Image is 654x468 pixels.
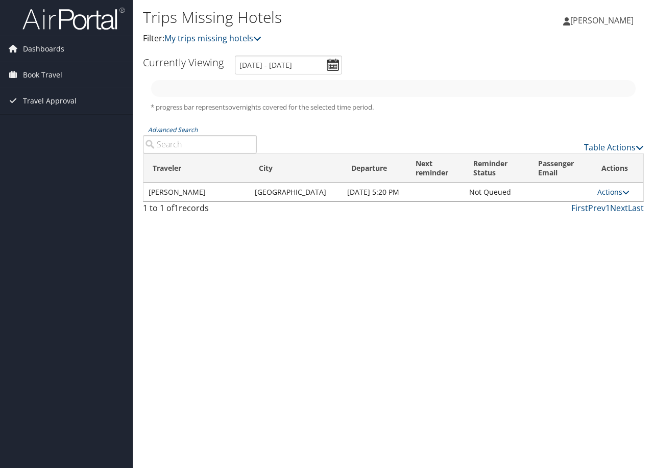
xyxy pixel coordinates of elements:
a: [PERSON_NAME] [563,5,644,36]
input: Advanced Search [143,135,257,153]
p: Filter: [143,32,477,45]
a: Actions [597,187,629,197]
a: Table Actions [584,142,644,153]
td: Not Queued [464,183,529,201]
span: Travel Approval [23,88,77,114]
h5: * progress bar represents overnights covered for the selected time period. [151,102,636,112]
a: Last [628,202,644,214]
span: Dashboards [23,36,64,62]
th: Traveler: activate to sort column ascending [143,154,250,183]
td: [GEOGRAPHIC_DATA] [250,183,343,201]
th: City: activate to sort column ascending [250,154,343,183]
a: 1 [605,202,610,214]
th: Passenger Email: activate to sort column ascending [529,154,592,183]
th: Reminder Status [464,154,529,183]
input: [DATE] - [DATE] [235,56,342,74]
div: 1 to 1 of records [143,202,257,219]
td: [PERSON_NAME] [143,183,250,201]
td: [DATE] 5:20 PM [342,183,406,201]
th: Departure: activate to sort column descending [342,154,406,183]
a: First [571,202,588,214]
a: Next [610,202,628,214]
a: Prev [588,202,605,214]
span: [PERSON_NAME] [570,15,634,26]
h1: Trips Missing Hotels [143,7,477,28]
a: Advanced Search [148,125,198,134]
a: My trips missing hotels [164,33,261,44]
span: 1 [174,202,179,214]
img: airportal-logo.png [22,7,125,31]
h3: Currently Viewing [143,56,224,69]
th: Actions [592,154,643,183]
span: Book Travel [23,62,62,88]
th: Next reminder [406,154,464,183]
